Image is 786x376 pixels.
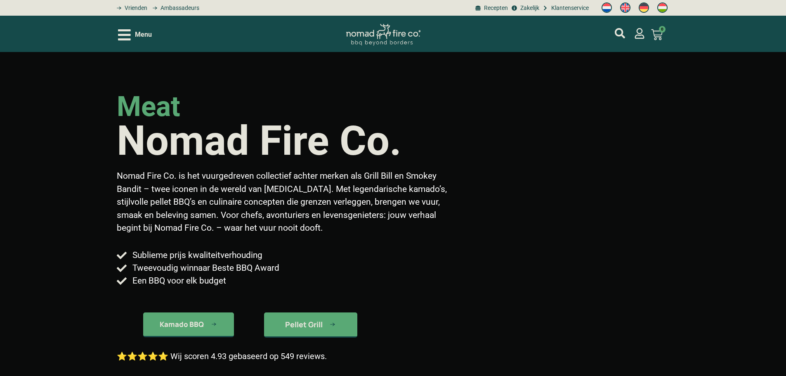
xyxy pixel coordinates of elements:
span: Sublieme prijs kwaliteitverhouding [130,249,262,262]
img: Hongaars [657,2,668,13]
p: ⭐⭐⭐⭐⭐ Wij scoren 4.93 gebaseerd op 549 reviews. [117,350,327,362]
a: Switch to Duits [635,0,653,15]
a: grill bill zakeljk [510,4,539,12]
img: Engels [620,2,630,13]
img: Nederlands [602,2,612,13]
span: Vrienden [123,4,147,12]
a: Switch to Hongaars [653,0,672,15]
a: kamado bbq [143,312,234,337]
p: Nomad Fire Co. is het vuurgedreven collectief achter merken als Grill Bill en Smokey Bandit – twe... [117,170,453,235]
a: grill bill ambassadors [149,4,199,12]
span: Een BBQ voor elk budget [130,274,226,287]
span: Recepten [482,4,508,12]
span: Klantenservice [549,4,589,12]
span: Tweevoudig winnaar Beste BBQ Award [130,262,279,274]
img: Duits [639,2,649,13]
h1: Nomad Fire Co. [117,121,401,161]
a: mijn account [615,28,625,38]
a: kamado bbq [264,312,357,338]
h2: meat [117,93,180,121]
a: 0 [641,24,673,45]
span: Pellet Grill [285,321,323,328]
div: Open/Close Menu [118,28,152,42]
span: Ambassadeurs [158,4,199,12]
span: 0 [659,26,666,33]
a: grill bill klantenservice [541,4,589,12]
a: Switch to Engels [616,0,635,15]
span: Menu [135,30,152,40]
img: Nomad Logo [346,24,420,46]
span: Kamado BBQ [160,321,204,328]
span: Zakelijk [518,4,539,12]
a: BBQ recepten [474,4,508,12]
a: grill bill vrienden [114,4,147,12]
a: mijn account [634,28,645,39]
